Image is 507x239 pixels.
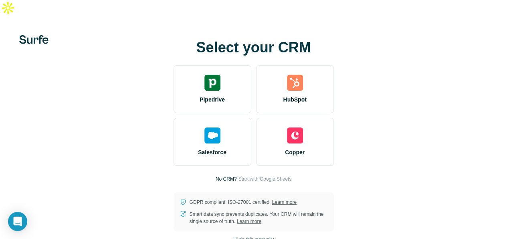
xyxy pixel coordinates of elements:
h1: Select your CRM [174,40,334,56]
p: No CRM? [216,175,237,183]
img: copper's logo [287,127,303,143]
img: pipedrive's logo [204,75,220,91]
img: Surfe's logo [19,35,48,44]
button: Start with Google Sheets [238,175,291,183]
span: Pipedrive [200,96,225,104]
div: Open Intercom Messenger [8,212,27,231]
img: hubspot's logo [287,75,303,91]
span: HubSpot [283,96,306,104]
a: Learn more [272,199,297,205]
a: Learn more [237,219,261,224]
img: salesforce's logo [204,127,220,143]
p: Smart data sync prevents duplicates. Your CRM will remain the single source of truth. [190,211,327,225]
p: GDPR compliant. ISO-27001 certified. [190,199,297,206]
span: Salesforce [198,148,226,156]
span: Copper [285,148,305,156]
